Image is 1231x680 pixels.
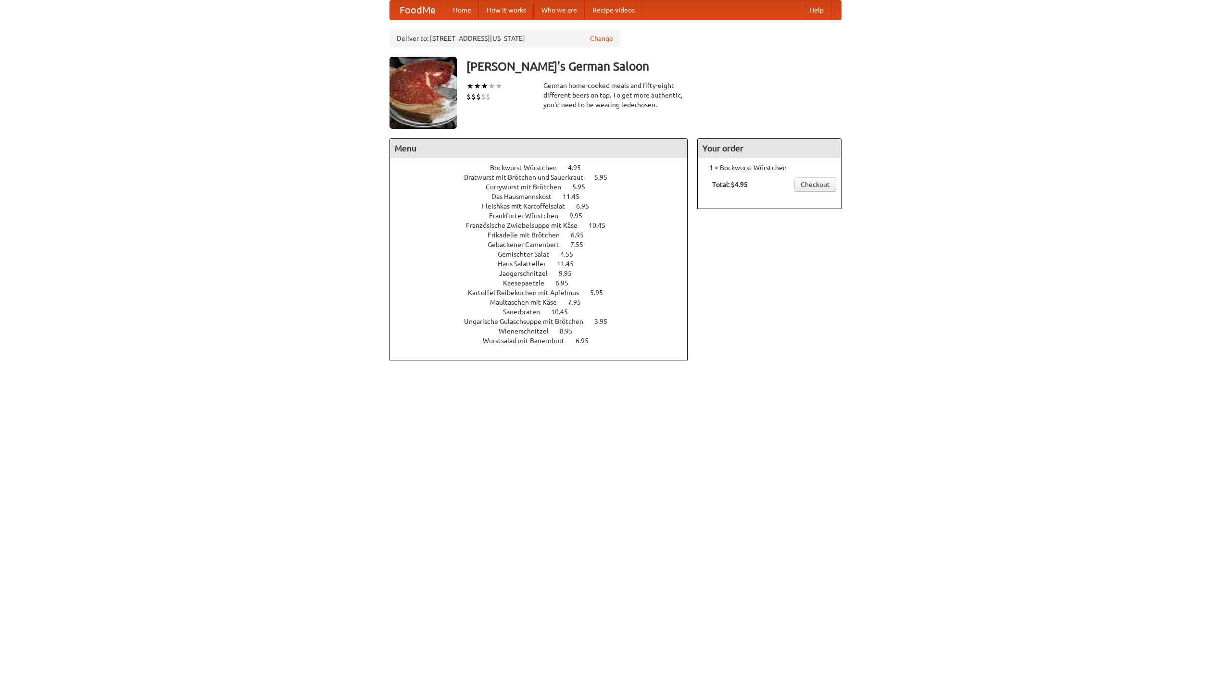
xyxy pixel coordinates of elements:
span: 5.95 [590,289,613,297]
a: Frankfurter Würstchen 9.95 [489,212,600,220]
span: 5.95 [572,183,595,191]
span: Frankfurter Würstchen [489,212,568,220]
span: Französische Zwiebelsuppe mit Käse [466,222,587,229]
a: Home [445,0,479,20]
a: Change [590,34,613,43]
span: 4.95 [568,164,590,172]
a: Wienerschnitzel 8.95 [499,327,590,335]
span: Currywurst mit Brötchen [486,183,571,191]
b: Total: $4.95 [712,181,748,188]
a: Gebackener Camenbert 7.55 [488,241,601,248]
li: ★ [488,81,495,91]
li: ★ [495,81,502,91]
span: Gebackener Camenbert [488,241,569,248]
span: Wurstsalad mit Bauernbrot [483,337,574,345]
div: German home-cooked meals and fifty-eight different beers on tap. To get more authentic, you'd nee... [543,81,688,110]
span: 4.55 [560,250,583,258]
a: Wurstsalad mit Bauernbrot 6.95 [483,337,606,345]
span: Kartoffel Reibekuchen mit Apfelmus [468,289,589,297]
a: Jaegerschnitzel 9.95 [499,270,590,277]
span: 6.95 [576,337,598,345]
span: 9.95 [569,212,592,220]
a: Kaesepaetzle 6.95 [503,279,586,287]
a: Bratwurst mit Brötchen und Sauerkraut 5.95 [464,173,625,181]
span: 7.95 [568,298,590,306]
li: $ [481,91,486,102]
a: Haus Salatteller 11.45 [498,260,591,268]
span: Ungarische Gulaschsuppe mit Brötchen [464,318,593,325]
span: 10.45 [551,308,578,316]
li: $ [471,91,476,102]
h4: Your order [698,139,841,158]
a: Recipe videos [585,0,642,20]
span: 3.95 [594,318,617,325]
a: How it works [479,0,534,20]
a: Fleishkas mit Kartoffelsalat 6.95 [482,202,607,210]
span: Bockwurst Würstchen [490,164,566,172]
li: $ [466,91,471,102]
span: Bratwurst mit Brötchen und Sauerkraut [464,173,593,181]
li: ★ [466,81,474,91]
li: ★ [481,81,488,91]
span: Gemischter Salat [498,250,559,258]
a: Currywurst mit Brötchen 5.95 [486,183,603,191]
li: 1 × Bockwurst Würstchen [703,163,836,173]
li: $ [486,91,490,102]
span: 5.95 [594,173,617,181]
span: Das Hausmannskost [491,193,561,200]
span: Frikadelle mit Brötchen [488,231,569,239]
a: Kartoffel Reibekuchen mit Apfelmus 5.95 [468,289,621,297]
a: Maultaschen mit Käse 7.95 [490,298,599,306]
span: 7.55 [570,241,593,248]
li: $ [476,91,481,102]
a: Ungarische Gulaschsuppe mit Brötchen 3.95 [464,318,625,325]
span: 6.95 [576,202,599,210]
span: Jaegerschnitzel [499,270,557,277]
a: Sauerbraten 10.45 [503,308,586,316]
img: angular.jpg [389,57,457,129]
span: 6.95 [555,279,578,287]
span: 10.45 [589,222,615,229]
a: Französische Zwiebelsuppe mit Käse 10.45 [466,222,623,229]
a: Who we are [534,0,585,20]
a: Gemischter Salat 4.55 [498,250,591,258]
span: 11.45 [557,260,583,268]
a: Bockwurst Würstchen 4.95 [490,164,599,172]
span: Sauerbraten [503,308,550,316]
a: Frikadelle mit Brötchen 6.95 [488,231,602,239]
span: Maultaschen mit Käse [490,298,566,306]
span: 11.45 [563,193,589,200]
a: Checkout [794,177,836,192]
span: Kaesepaetzle [503,279,554,287]
li: ★ [474,81,481,91]
a: Help [802,0,831,20]
h4: Menu [390,139,687,158]
span: 8.95 [560,327,582,335]
span: 9.95 [559,270,581,277]
span: Wienerschnitzel [499,327,558,335]
span: Haus Salatteller [498,260,555,268]
a: Das Hausmannskost 11.45 [491,193,597,200]
h3: [PERSON_NAME]'s German Saloon [466,57,842,76]
div: Deliver to: [STREET_ADDRESS][US_STATE] [389,30,620,47]
span: Fleishkas mit Kartoffelsalat [482,202,575,210]
span: 6.95 [571,231,593,239]
a: FoodMe [390,0,445,20]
